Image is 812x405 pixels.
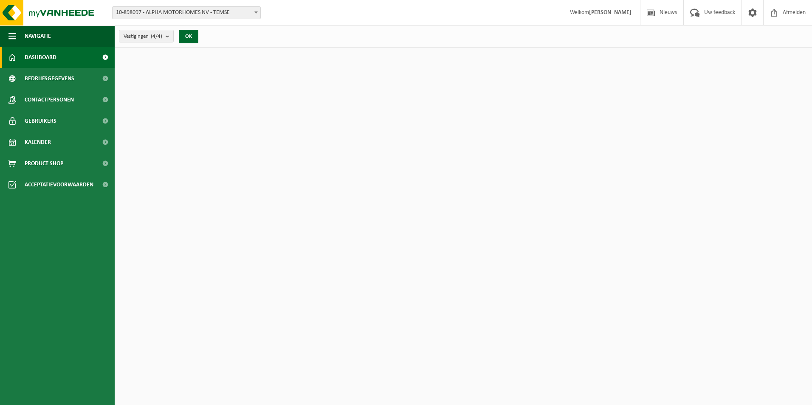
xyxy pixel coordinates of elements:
span: Contactpersonen [25,89,74,110]
span: Navigatie [25,25,51,47]
button: Vestigingen(4/4) [119,30,174,42]
count: (4/4) [151,34,162,39]
span: Gebruikers [25,110,56,132]
span: Vestigingen [124,30,162,43]
span: 10-898097 - ALPHA MOTORHOMES NV - TEMSE [112,6,261,19]
button: OK [179,30,198,43]
span: Product Shop [25,153,63,174]
span: 10-898097 - ALPHA MOTORHOMES NV - TEMSE [113,7,260,19]
span: Bedrijfsgegevens [25,68,74,89]
span: Kalender [25,132,51,153]
span: Dashboard [25,47,56,68]
span: Acceptatievoorwaarden [25,174,93,195]
strong: [PERSON_NAME] [589,9,632,16]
